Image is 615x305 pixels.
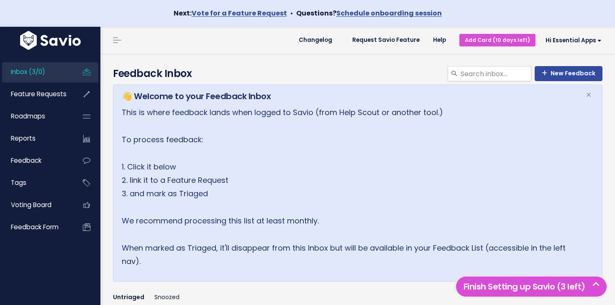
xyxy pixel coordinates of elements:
a: New Feedback [535,66,602,81]
a: Request Savio Feature [346,34,426,46]
span: Tags [11,178,26,187]
a: Feature Requests [2,85,69,104]
h5: 👋 Welcome to your Feedback Inbox [122,90,575,103]
strong: Questions? [296,8,442,18]
span: × [586,88,592,102]
h5: Finish Setting up Savio (3 left) [460,280,603,293]
a: Voting Board [2,195,69,215]
span: Voting Board [11,200,51,209]
p: This is where feedback lands when logged to Savio (from Help Scout or another tool.) To process f... [122,106,575,269]
a: Add Card (10 days left) [459,34,536,46]
span: Inbox (3/0) [11,67,45,76]
img: logo-white.9d6f32f41409.svg [18,31,83,50]
a: Help [426,34,453,46]
a: Vote for a Feature Request [192,8,287,18]
span: Feature Requests [11,90,67,98]
a: Hi Essential Apps [536,34,608,47]
a: Tags [2,173,69,192]
a: Roadmaps [2,107,69,126]
button: Close [577,85,600,105]
span: Reports [11,134,36,143]
a: Schedule onboarding session [336,8,442,18]
a: Feedback [2,151,69,170]
a: Feedback form [2,218,69,237]
span: Feedback form [11,223,59,231]
span: Feedback [11,156,41,165]
span: Changelog [299,37,332,43]
span: Roadmaps [11,112,45,120]
a: Reports [2,129,69,148]
h4: Feedback Inbox [113,66,602,81]
input: Search inbox... [460,66,531,81]
a: Inbox (3/0) [2,62,69,82]
span: Hi Essential Apps [546,37,602,44]
strong: Next: [174,8,287,18]
span: • [290,8,293,18]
